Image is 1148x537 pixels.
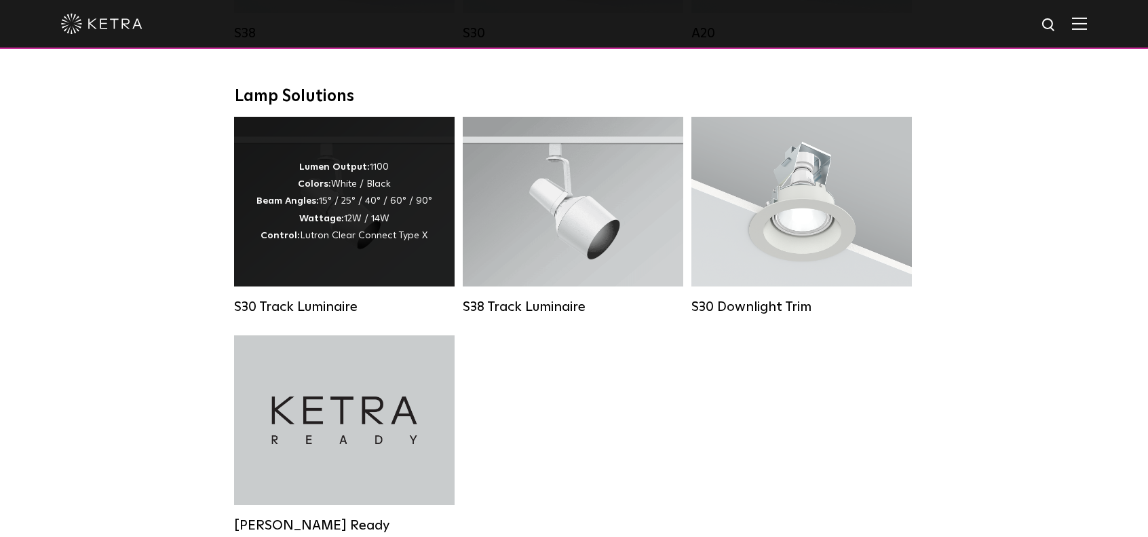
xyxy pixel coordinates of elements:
div: Lamp Solutions [235,87,913,107]
a: S30 Downlight Trim S30 Downlight Trim [691,117,912,315]
div: [PERSON_NAME] Ready [234,517,455,534]
div: S30 Track Luminaire [234,299,455,315]
div: S30 Downlight Trim [691,299,912,315]
a: [PERSON_NAME] Ready [PERSON_NAME] Ready [234,335,455,534]
div: 1100 White / Black 15° / 25° / 40° / 60° / 90° 12W / 14W [256,159,432,244]
strong: Colors: [298,179,331,189]
strong: Beam Angles: [256,196,319,206]
img: search icon [1041,17,1058,34]
a: S30 Track Luminaire Lumen Output:1100Colors:White / BlackBeam Angles:15° / 25° / 40° / 60° / 90°W... [234,117,455,315]
strong: Lumen Output: [299,162,370,172]
img: Hamburger%20Nav.svg [1072,17,1087,30]
span: Lutron Clear Connect Type X [300,231,427,240]
div: S38 Track Luminaire [463,299,683,315]
strong: Wattage: [299,214,344,223]
a: S38 Track Luminaire Lumen Output:1100Colors:White / BlackBeam Angles:10° / 25° / 40° / 60°Wattage... [463,117,683,315]
strong: Control: [261,231,300,240]
img: ketra-logo-2019-white [61,14,142,34]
